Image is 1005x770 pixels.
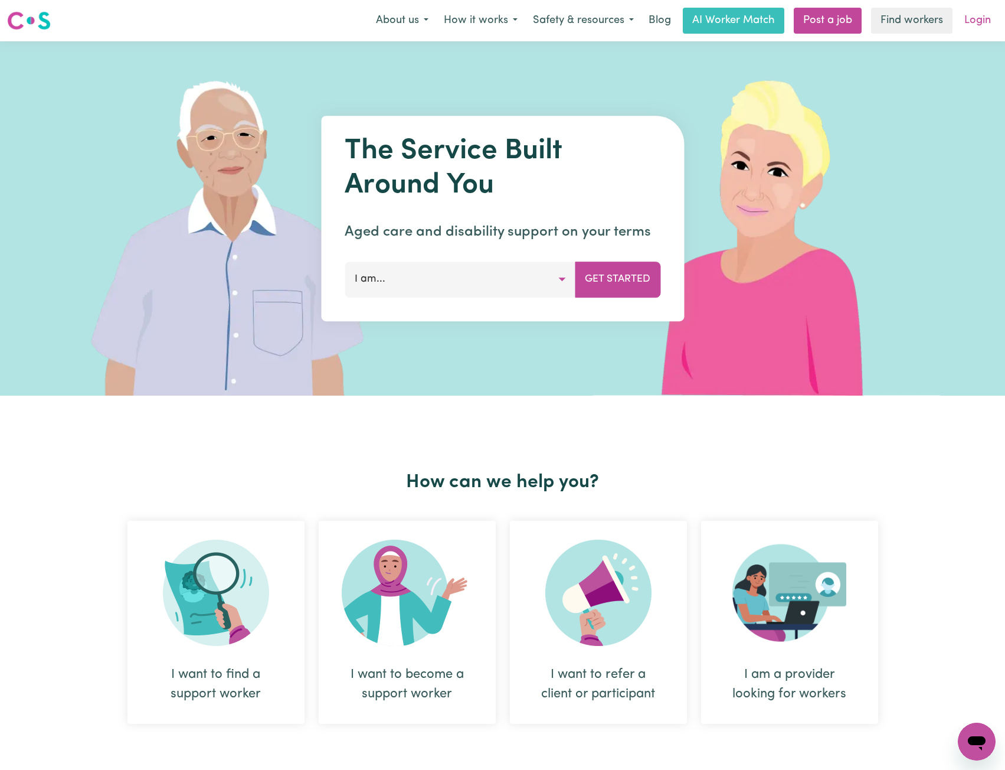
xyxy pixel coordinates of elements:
a: AI Worker Match [683,8,784,34]
div: I am a provider looking for workers [701,521,878,724]
h1: The Service Built Around You [345,135,660,203]
a: Find workers [871,8,952,34]
button: Safety & resources [525,8,641,33]
iframe: Button to launch messaging window [958,723,996,761]
a: Careseekers logo [7,7,51,34]
img: Refer [545,540,652,646]
div: I want to find a support worker [156,665,276,704]
img: Search [163,540,269,646]
button: How it works [436,8,525,33]
a: Post a job [794,8,862,34]
div: I am a provider looking for workers [729,665,850,704]
p: Aged care and disability support on your terms [345,221,660,243]
div: I want to become a support worker [319,521,496,724]
button: About us [368,8,436,33]
div: I want to refer a client or participant [510,521,687,724]
button: I am... [345,262,575,297]
img: Provider [732,540,847,646]
a: Blog [641,8,678,34]
img: Become Worker [342,540,473,646]
div: I want to refer a client or participant [538,665,659,704]
button: Get Started [575,262,660,297]
div: I want to become a support worker [347,665,467,704]
img: Careseekers logo [7,10,51,31]
a: Login [957,8,998,34]
h2: How can we help you? [120,471,885,494]
div: I want to find a support worker [127,521,305,724]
